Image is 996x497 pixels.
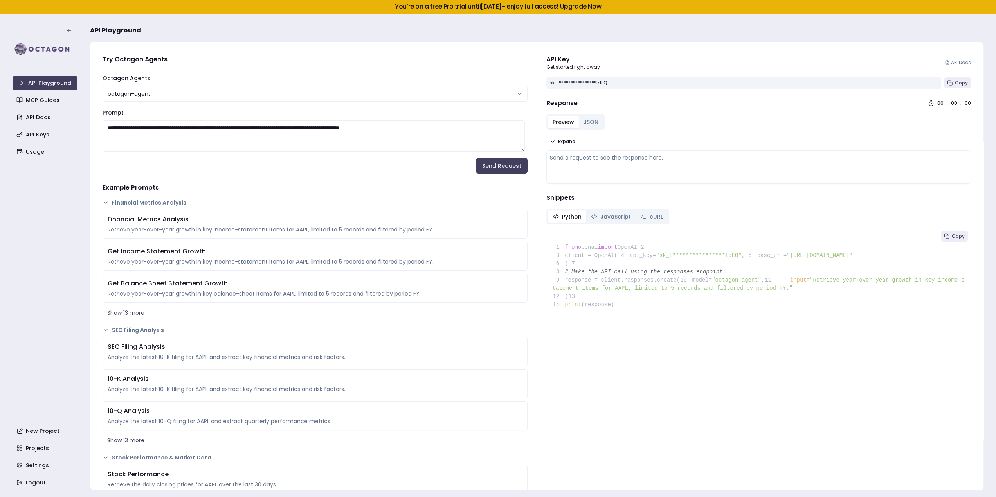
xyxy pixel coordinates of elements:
[108,247,522,256] div: Get Income Statement Growth
[637,243,650,251] span: 2
[103,454,528,461] button: Stock Performance & Market Data
[807,277,810,283] span: =
[764,276,777,284] span: 11
[553,260,565,268] span: 6
[558,138,575,145] span: Expand
[13,458,78,472] a: Settings
[108,258,522,266] div: Retrieve year-over-year growth in key income-statement items for AAPL, limited to 5 records and f...
[108,374,522,384] div: 10-K Analysis
[108,470,522,479] div: Stock Performance
[568,260,580,268] span: 7
[546,64,600,70] p: Get started right away
[13,93,78,107] a: MCP Guides
[680,276,692,284] span: 10
[553,268,565,276] span: 8
[546,55,600,64] div: API Key
[598,244,617,250] span: import
[103,74,150,82] label: Octagon Agents
[103,306,528,320] button: Show 13 more
[13,110,78,124] a: API Docs
[103,183,528,192] h4: Example Prompts
[578,244,598,250] span: openai
[103,326,528,334] button: SEC Filing Analysis
[945,59,971,66] a: API Docs
[108,353,522,361] div: Analyze the latest 10-K filing for AAPL and extract key financial metrics and risk factors.
[952,233,965,239] span: Copy
[108,290,522,298] div: Retrieve year-over-year growth in key balance-sheet items for AAPL, limited to 5 records and filt...
[13,127,78,142] a: API Keys
[790,277,807,283] span: input
[960,100,962,106] div: :
[562,213,582,221] span: Python
[553,277,680,283] span: response = client.responses.create(
[553,252,618,258] span: client = OpenAI(
[565,269,722,275] span: # Make the API call using the responses endpoint
[692,277,712,283] span: model=
[546,99,578,108] h4: Response
[13,441,78,455] a: Projects
[941,231,968,242] button: Copy
[757,252,787,258] span: base_url=
[550,154,968,161] div: Send a request to see the response here.
[745,251,757,260] span: 5
[103,109,124,117] label: Prompt
[565,301,581,308] span: print
[108,481,522,488] div: Retrieve the daily closing prices for AAPL over the last 30 days.
[742,252,745,258] span: ,
[579,116,603,128] button: JSON
[7,4,989,10] h5: You're on a free Pro trial until [DATE] - enjoy full access!
[108,385,522,393] div: Analyze the latest 10-K filing for AAPL and extract key financial metrics and risk factors.
[553,251,565,260] span: 3
[630,252,656,258] span: api_key=
[712,277,761,283] span: "octagon-agent"
[548,116,579,128] button: Preview
[103,55,528,64] h4: Try Octagon Agents
[13,424,78,438] a: New Project
[553,276,565,284] span: 9
[13,41,77,57] img: logo-rect-yK7x_WSZ.svg
[108,279,522,288] div: Get Balance Sheet Statement Growth
[581,301,614,308] span: (response)
[103,199,528,206] button: Financial Metrics Analysis
[617,251,630,260] span: 4
[108,226,522,233] div: Retrieve year-over-year growth in key income-statement items for AAPL, limited to 5 records and f...
[108,215,522,224] div: Financial Metrics Analysis
[553,243,565,251] span: 1
[13,145,78,159] a: Usage
[951,100,957,106] div: 00
[650,213,663,221] span: cURL
[761,277,764,283] span: ,
[108,406,522,416] div: 10-Q Analysis
[787,252,852,258] span: "[URL][DOMAIN_NAME]"
[476,158,528,174] button: Send Request
[937,100,944,106] div: 00
[553,293,568,300] span: )
[600,213,631,221] span: JavaScript
[565,244,578,250] span: from
[546,193,971,203] h4: Snippets
[90,26,141,35] span: API Playground
[944,77,971,88] button: Copy
[108,342,522,352] div: SEC Filing Analysis
[553,301,565,309] span: 14
[553,292,565,301] span: 12
[546,136,578,147] button: Expand
[13,475,78,490] a: Logout
[965,100,971,106] div: 00
[103,433,528,447] button: Show 13 more
[955,80,968,86] span: Copy
[947,100,948,106] div: :
[108,417,522,425] div: Analyze the latest 10-Q filing for AAPL and extract quarterly performance metrics.
[568,292,580,301] span: 13
[553,260,568,267] span: )
[617,244,637,250] span: OpenAI
[13,76,77,90] a: API Playground
[560,2,601,11] a: Upgrade Now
